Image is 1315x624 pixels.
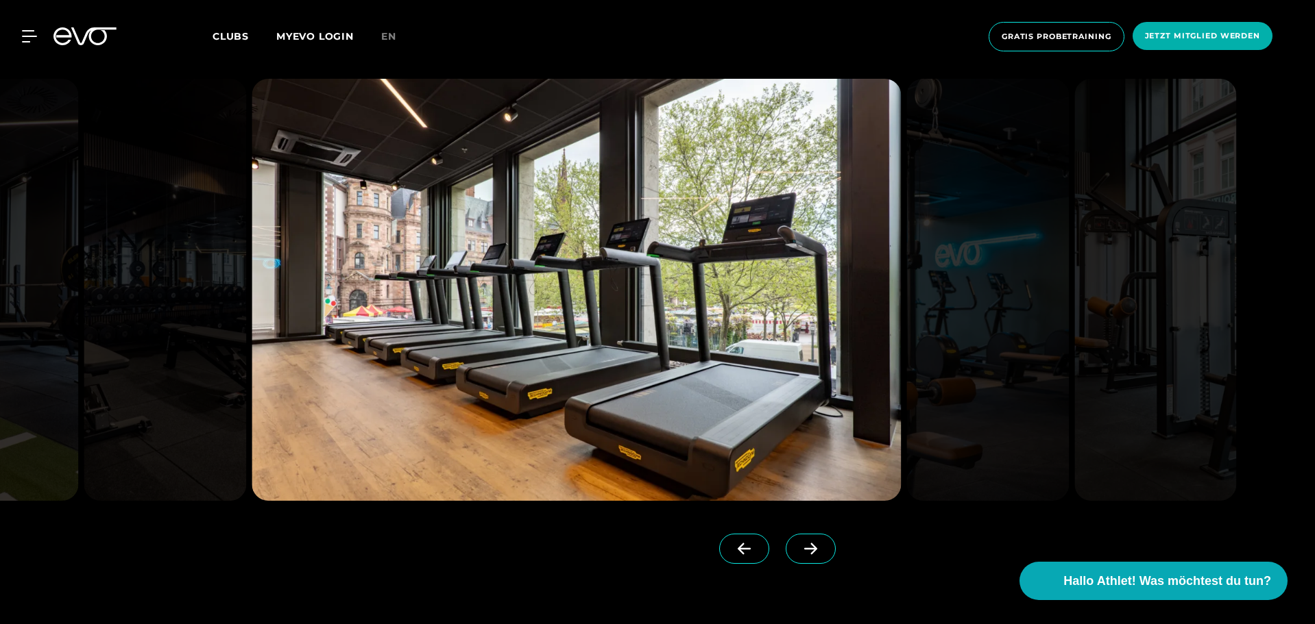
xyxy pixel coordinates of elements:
a: Jetzt Mitglied werden [1129,22,1277,51]
span: en [381,30,396,42]
button: Hallo Athlet! Was möchtest du tun? [1020,562,1288,600]
span: Jetzt Mitglied werden [1145,30,1260,42]
img: evofitness [84,79,246,501]
a: en [381,29,413,45]
img: evofitness [1074,79,1237,501]
span: Clubs [213,30,249,42]
img: evofitness [906,79,1069,501]
span: Gratis Probetraining [1002,31,1111,42]
img: evofitness [252,79,901,501]
span: Hallo Athlet! Was möchtest du tun? [1063,572,1271,590]
a: MYEVO LOGIN [276,30,354,42]
a: Gratis Probetraining [985,22,1129,51]
a: Clubs [213,29,276,42]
